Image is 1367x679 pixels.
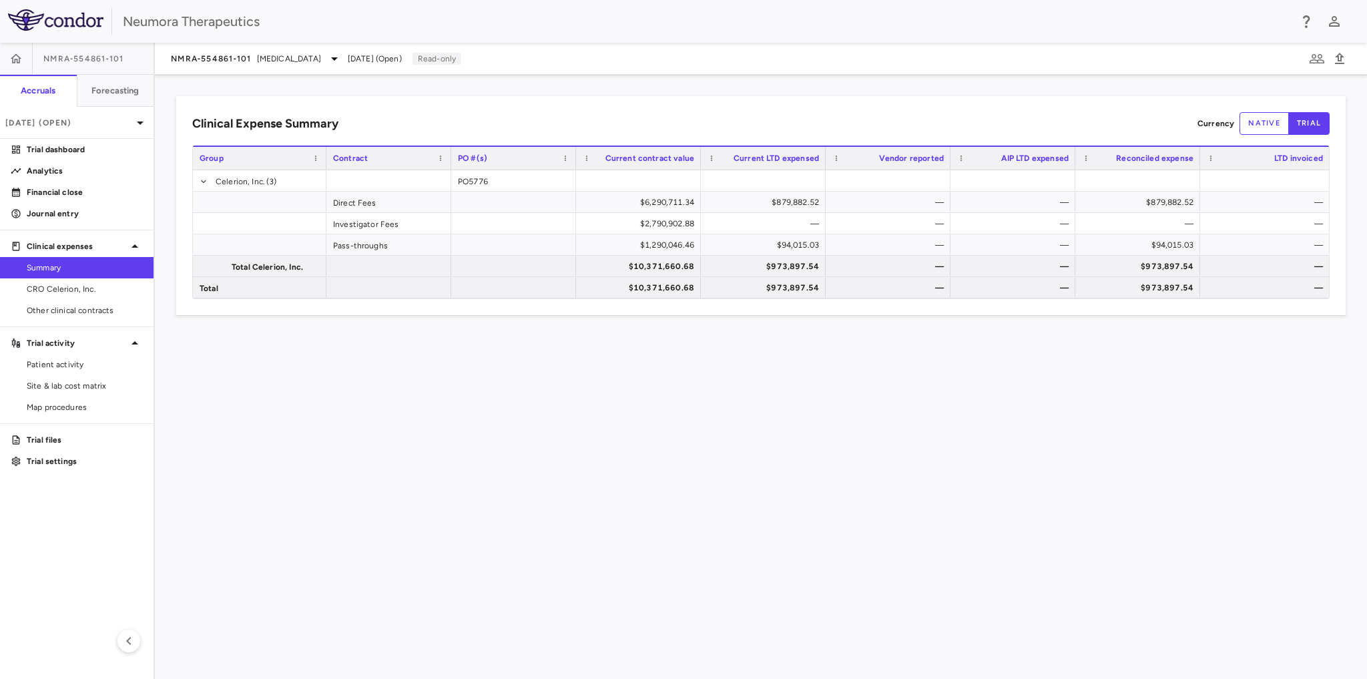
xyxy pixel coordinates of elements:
[458,154,487,163] span: PO #(s)
[588,256,694,277] div: $10,371,660.68
[27,359,143,371] span: Patient activity
[123,11,1290,31] div: Neumora Therapeutics
[963,256,1069,277] div: —
[27,337,127,349] p: Trial activity
[713,234,819,256] div: $94,015.03
[171,53,252,64] span: NMRA‐554861‐101
[5,117,132,129] p: [DATE] (Open)
[27,304,143,316] span: Other clinical contracts
[605,154,694,163] span: Current contract value
[43,53,124,64] span: NMRA‐554861‐101
[27,401,143,413] span: Map procedures
[200,278,218,299] span: Total
[1212,256,1323,277] div: —
[326,234,451,255] div: Pass-throughs
[1212,234,1323,256] div: —
[1274,154,1323,163] span: LTD invoiced
[91,85,140,97] h6: Forecasting
[838,277,944,298] div: —
[713,256,819,277] div: $973,897.54
[27,434,143,446] p: Trial files
[27,208,143,220] p: Journal entry
[879,154,944,163] span: Vendor reported
[588,192,694,213] div: $6,290,711.34
[216,171,265,192] span: Celerion, Inc.
[192,115,338,133] h6: Clinical Expense Summary
[326,213,451,234] div: Investigator Fees
[27,283,143,295] span: CRO Celerion, Inc.
[1212,277,1323,298] div: —
[1087,213,1193,234] div: —
[266,171,276,192] span: (3)
[451,170,576,191] div: PO5776
[257,53,321,65] span: [MEDICAL_DATA]
[413,53,461,65] p: Read-only
[838,234,944,256] div: —
[588,213,694,234] div: $2,790,902.88
[27,380,143,392] span: Site & lab cost matrix
[27,455,143,467] p: Trial settings
[838,213,944,234] div: —
[963,213,1069,234] div: —
[588,277,694,298] div: $10,371,660.68
[27,144,143,156] p: Trial dashboard
[21,85,55,97] h6: Accruals
[838,192,944,213] div: —
[713,213,819,234] div: —
[963,192,1069,213] div: —
[963,277,1069,298] div: —
[734,154,819,163] span: Current LTD expensed
[588,234,694,256] div: $1,290,046.46
[1197,118,1234,130] p: Currency
[232,256,303,278] span: Total Celerion, Inc.
[1087,234,1193,256] div: $94,015.03
[1001,154,1069,163] span: AIP LTD expensed
[27,262,143,274] span: Summary
[713,192,819,213] div: $879,882.52
[1116,154,1193,163] span: Reconciled expense
[1087,256,1193,277] div: $973,897.54
[963,234,1069,256] div: —
[27,165,143,177] p: Analytics
[713,277,819,298] div: $973,897.54
[1087,192,1193,213] div: $879,882.52
[1240,112,1289,135] button: native
[1087,277,1193,298] div: $973,897.54
[1212,192,1323,213] div: —
[326,192,451,212] div: Direct Fees
[200,154,224,163] span: Group
[27,186,143,198] p: Financial close
[1212,213,1323,234] div: —
[27,240,127,252] p: Clinical expenses
[1288,112,1330,135] button: trial
[8,9,103,31] img: logo-full-SnFGN8VE.png
[838,256,944,277] div: —
[333,154,368,163] span: Contract
[348,53,402,65] span: [DATE] (Open)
